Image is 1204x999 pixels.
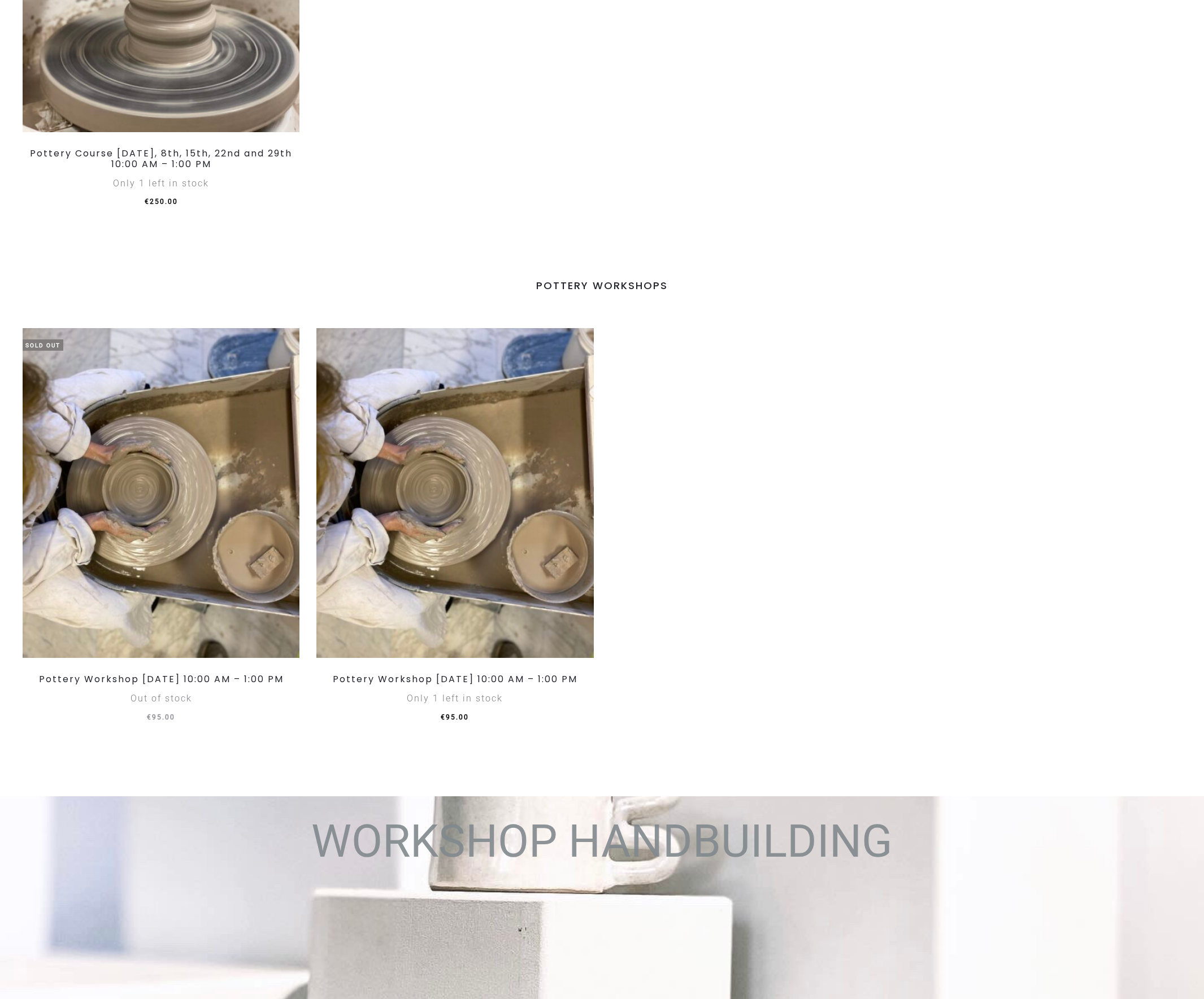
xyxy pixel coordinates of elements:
[316,689,593,708] div: Only 1 left in stock
[23,174,299,193] div: Only 1 left in stock
[275,808,930,875] div: WORKSHOP HANDBUILDING
[145,198,150,206] span: €
[147,713,152,721] span: €
[316,328,593,658] img: Workshop keramiek: een schaal maken in Rotterdam
[23,339,63,351] span: Sold Out
[39,673,284,686] a: Pottery Workshop [DATE] 10:00 AM – 1:00 PM
[145,198,178,206] span: 250.00
[23,328,299,658] a: Sold Out
[441,713,446,721] span: €
[23,280,1181,292] h4: POTTERY WORKSHOPS
[23,328,299,658] img: Workshop keramiek: een schaal maken in Rotterdam
[30,147,292,171] a: Pottery Course [DATE], 8th, 15th, 22nd and 29th 10:00 AM – 1:00 PM
[441,713,469,721] span: 95.00
[23,689,299,708] div: Out of stock
[333,673,577,686] a: Pottery Workshop [DATE] 10:00 AM – 1:00 PM
[147,713,175,721] span: 95.00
